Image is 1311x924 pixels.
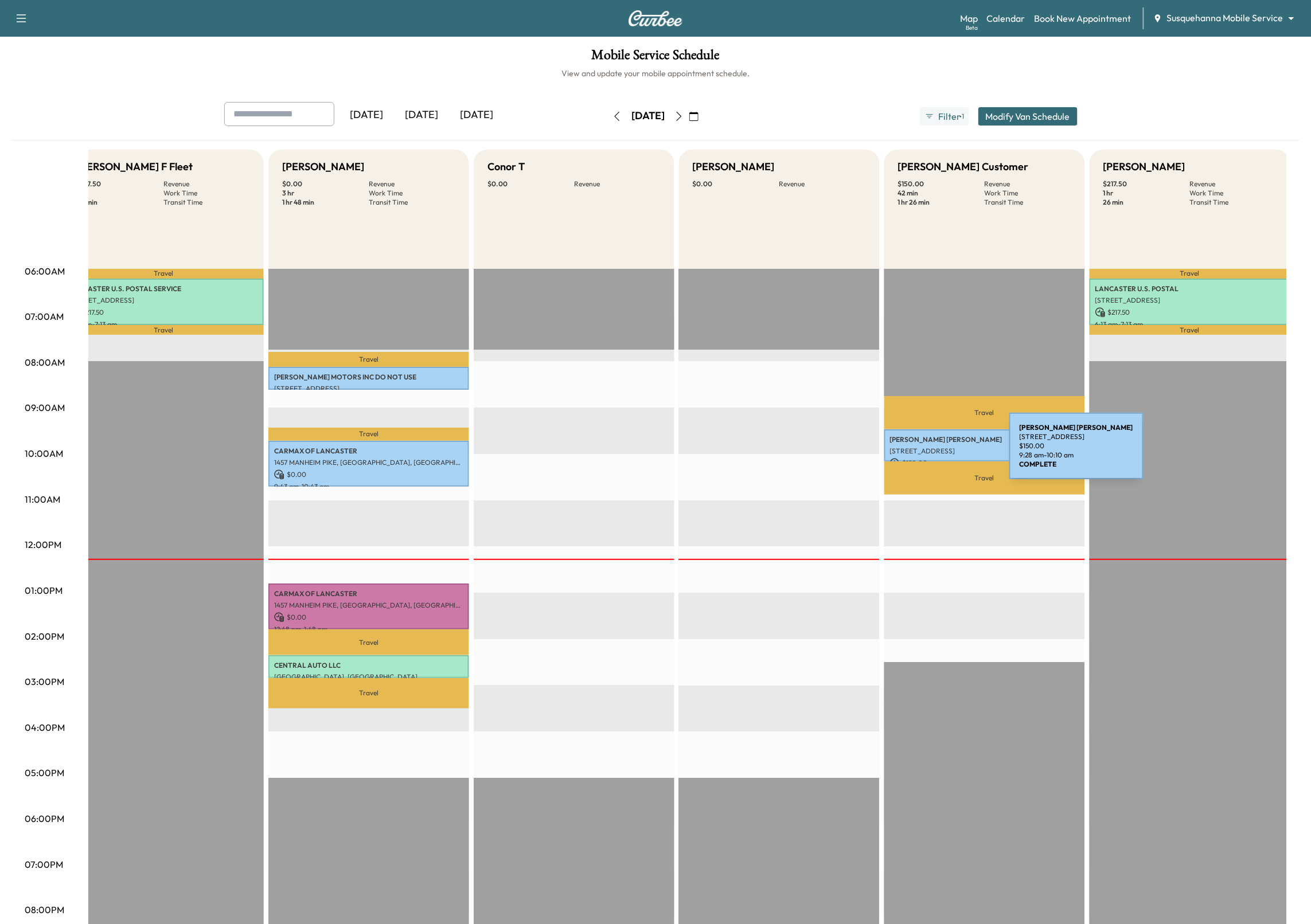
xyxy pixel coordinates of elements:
[1103,179,1190,189] p: $ 217.50
[25,629,64,643] p: 02:00PM
[268,629,469,655] p: Travel
[163,179,250,189] p: Revenue
[274,589,463,598] p: CARMAX OF LANCASTER
[11,68,1300,79] h6: View and update your mobile appointment schedule.
[987,11,1025,25] a: Calendar
[939,109,959,123] span: Filter
[1167,11,1283,25] span: Susquehanna Mobile Service
[25,538,61,551] p: 12:00PM
[25,812,64,825] p: 06:00PM
[339,102,394,128] div: [DATE]
[25,310,64,323] p: 07:00AM
[25,447,63,460] p: 10:00AM
[1190,198,1277,207] p: Transit Time
[959,113,962,119] span: ●
[574,179,661,189] p: Revenue
[274,661,463,670] p: CENTRAL AUTO LLC
[1103,159,1185,175] h5: [PERSON_NAME]
[898,179,985,189] p: $ 150.00
[274,384,463,393] p: [STREET_ADDRESS]
[1095,307,1285,318] p: $ 217.50
[282,179,369,189] p: $ 0.00
[962,112,964,121] span: 1
[1103,189,1190,198] p: 1 hr
[25,401,65,414] p: 09:00AM
[69,307,258,318] p: $ 217.50
[25,584,63,597] p: 01:00PM
[966,24,978,32] div: Beta
[282,198,369,207] p: 1 hr 48 min
[1190,189,1277,198] p: Work Time
[1020,451,1133,460] p: 9:28 am - 10:10 am
[449,102,504,128] div: [DATE]
[369,189,455,198] p: Work Time
[25,492,60,506] p: 11:00AM
[274,373,463,382] p: [PERSON_NAME] MOTORS INC DO NOT USE
[268,428,469,441] p: Travel
[487,159,525,175] h5: Conor T
[163,198,250,207] p: Transit Time
[369,198,455,207] p: Transit Time
[1035,11,1131,25] a: Book New Appointment
[1190,179,1277,189] p: Revenue
[25,675,64,688] p: 03:00PM
[274,469,463,480] p: $ 0.00
[69,296,258,305] p: [STREET_ADDRESS]
[25,903,64,917] p: 08:00PM
[25,721,65,734] p: 04:00PM
[1090,269,1290,279] p: Travel
[274,482,463,491] p: 9:43 am - 10:43 am
[1020,441,1133,451] p: $ 150.00
[1020,423,1133,432] b: [PERSON_NAME] [PERSON_NAME]
[77,179,163,189] p: $ 217.50
[487,179,574,189] p: $ 0.00
[25,766,64,780] p: 05:00PM
[25,858,63,871] p: 07:00PM
[274,458,463,467] p: 1457 MANHEIM PIKE, [GEOGRAPHIC_DATA], [GEOGRAPHIC_DATA], [GEOGRAPHIC_DATA]
[268,678,469,708] p: Travel
[884,461,1085,495] p: Travel
[884,396,1085,429] p: Travel
[282,189,369,198] p: 3 hr
[69,284,258,293] p: LANCASTER U.S. POSTAL SERVICE
[274,612,463,622] p: $ 0.00
[25,355,65,369] p: 08:00AM
[1020,432,1133,441] p: [STREET_ADDRESS]
[985,189,1071,198] p: Work Time
[779,179,866,189] p: Revenue
[1020,460,1057,468] b: COMPLETE
[1090,325,1290,335] p: Travel
[274,447,463,456] p: CARMAX OF LANCASTER
[282,159,364,175] h5: [PERSON_NAME]
[77,159,193,175] h5: [PERSON_NAME] F Fleet
[268,352,469,367] p: Travel
[960,11,978,25] a: MapBeta
[11,48,1300,68] h1: Mobile Service Schedule
[898,159,1029,175] h5: [PERSON_NAME] Customer
[890,447,1079,456] p: [STREET_ADDRESS]
[369,179,455,189] p: Revenue
[77,198,163,207] p: 26 min
[920,107,969,126] button: Filter●1
[63,325,264,335] p: Travel
[63,269,264,279] p: Travel
[394,102,449,128] div: [DATE]
[1095,296,1285,305] p: [STREET_ADDRESS]
[631,109,665,123] div: [DATE]
[77,189,163,198] p: 1 hr
[69,320,258,329] p: 6:13 am - 7:13 am
[1103,198,1190,207] p: 26 min
[163,189,250,198] p: Work Time
[985,198,1071,207] p: Transit Time
[890,458,1079,468] p: $ 150.00
[978,107,1078,126] button: Modify Van Schedule
[890,435,1079,444] p: [PERSON_NAME] [PERSON_NAME]
[985,179,1071,189] p: Revenue
[693,159,775,175] h5: [PERSON_NAME]
[274,672,463,682] p: [GEOGRAPHIC_DATA], [GEOGRAPHIC_DATA]
[1095,320,1285,329] p: 6:13 am - 7:13 am
[1095,284,1285,293] p: LANCASTER U.S. POSTAL
[898,189,985,198] p: 42 min
[693,179,779,189] p: $ 0.00
[25,264,65,278] p: 06:00AM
